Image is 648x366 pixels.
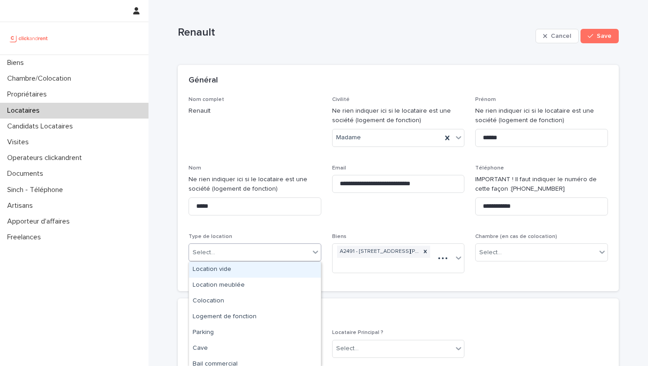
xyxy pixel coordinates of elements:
p: Biens [4,59,31,67]
div: Cave [189,341,321,357]
span: Email [332,165,346,171]
ringover-84e06f14122c: IMPORTANT ! Il faut indiquer le numéro de cette façon : [475,176,597,192]
span: Prénom [475,97,496,102]
span: Save [597,33,612,39]
span: Téléphone [475,165,504,171]
span: Chambre (en cas de colocation) [475,234,557,239]
p: Propriétaires [4,90,54,99]
ringoverc2c-84e06f14122c: Call with Ringover [511,186,565,192]
p: Ne rien indiquer ici si le locataire est une société (logement de fonction) [332,106,465,125]
p: Operateurs clickandrent [4,154,89,162]
span: Civilité [332,97,350,102]
img: UCB0brd3T0yccxBKYDjQ [7,29,51,47]
p: Renault [189,106,321,116]
span: Cancel [551,33,571,39]
button: Save [580,29,619,43]
ringoverc2c-number-84e06f14122c: [PHONE_NUMBER] [511,186,565,192]
span: Madame [336,133,361,142]
p: Artisans [4,201,40,210]
div: Location vide [189,262,321,278]
span: Locataire Principal ? [332,330,383,335]
span: Nom complet [189,97,224,102]
p: Ne rien indiquer ici si le locataire est une société (logement de fonction) [475,106,608,125]
div: Select... [336,344,359,353]
p: Locataires [4,106,47,115]
div: Colocation [189,293,321,309]
p: Ne rien indiquer ici si le locataire est une société (logement de fonction) [189,175,321,194]
div: Logement de fonction [189,309,321,325]
h2: Général [189,76,218,86]
span: Type de location [189,234,232,239]
span: Nom [189,165,201,171]
div: Parking [189,325,321,341]
p: Visites [4,138,36,146]
p: Renault [178,26,532,39]
p: Chambre/Colocation [4,74,78,83]
p: Documents [4,169,50,178]
div: Select... [193,248,215,257]
button: Cancel [535,29,579,43]
div: Select... [479,248,502,257]
p: Candidats Locataires [4,122,80,131]
p: Freelances [4,233,48,242]
span: Biens [332,234,346,239]
p: Apporteur d'affaires [4,217,77,226]
div: Location meublée [189,278,321,293]
p: Sinch - Téléphone [4,186,70,194]
div: A2491 - [STREET_ADDRESS][PERSON_NAME] [337,246,421,258]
